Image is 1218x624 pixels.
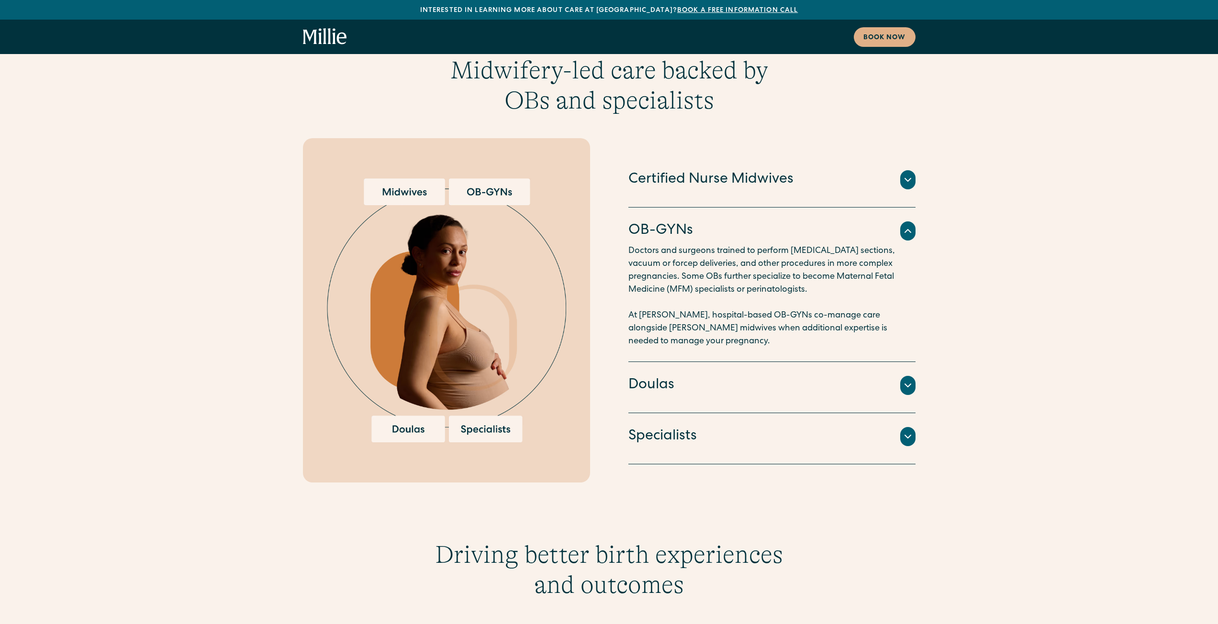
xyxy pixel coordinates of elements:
h4: Specialists [628,427,697,447]
h4: OB-GYNs [628,221,693,241]
div: Book now [863,33,906,43]
h4: Doulas [628,375,674,395]
p: Doctors and surgeons trained to perform [MEDICAL_DATA] sections, vacuum or forcep deliveries, and... [628,245,916,348]
a: Book a free information call [677,7,798,14]
a: Book now [854,27,916,47]
a: home [303,28,347,45]
h3: Midwifery-led care backed by OBs and specialists [425,55,793,115]
h3: Driving better birth experiences and outcomes [425,540,793,600]
h4: Certified Nurse Midwives [628,170,793,190]
img: Pregnant woman surrounded by options for maternity care providers, including midwives, OB-GYNs, d... [327,178,566,442]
